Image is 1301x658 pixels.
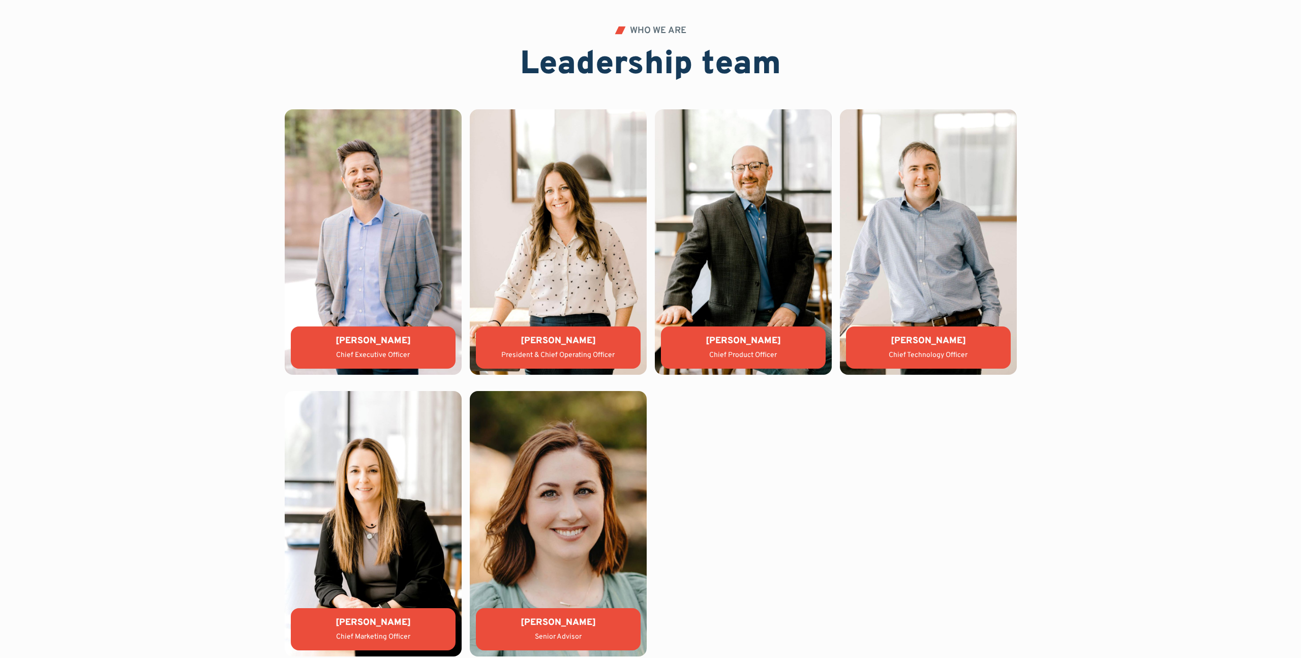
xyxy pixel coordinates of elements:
img: Katy McIntosh [470,391,647,656]
div: [PERSON_NAME] [299,335,447,347]
div: Senior Advisor [484,632,632,642]
img: Kate Colacelli [285,391,462,656]
img: Aaron Sheeks [285,109,462,375]
img: Matthew Groner [655,109,832,375]
div: Chief Technology Officer [854,350,1003,361]
div: [PERSON_NAME] [669,335,818,347]
img: Tony Compton [840,109,1017,375]
div: Chief Executive Officer [299,350,447,361]
div: [PERSON_NAME] [484,335,632,347]
div: Chief Product Officer [669,350,818,361]
div: WHO WE ARE [630,26,686,36]
div: [PERSON_NAME] [299,616,447,629]
div: [PERSON_NAME] [484,616,632,629]
div: Chief Marketing Officer [299,632,447,642]
h2: Leadership team [520,46,781,85]
div: [PERSON_NAME] [854,335,1003,347]
img: Lauren Donalson [470,109,647,375]
div: President & Chief Operating Officer [484,350,632,361]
